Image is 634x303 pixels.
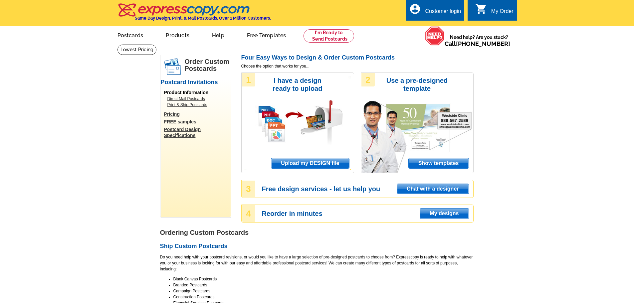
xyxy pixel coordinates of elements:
div: My Order [491,8,514,18]
p: Do you need help with your postcard revisions, or would you like to have a large selection of pre... [160,254,474,272]
h3: Free design services - let us help you [262,186,473,192]
a: Print & Ship Postcards [167,102,227,108]
a: Direct Mail Postcards [167,96,227,102]
a: shopping_cart My Order [475,7,514,16]
h1: Order Custom Postcards [185,58,231,72]
a: Postcard Design Specifications [164,126,231,138]
span: Upload my DESIGN file [271,158,349,168]
span: My designs [420,209,468,219]
h2: Ship Custom Postcards [160,243,474,250]
h2: Four Easy Ways to Design & Order Custom Postcards [241,54,474,62]
img: help [425,26,445,46]
a: Postcards [107,27,154,43]
div: 3 [242,181,255,197]
a: Chat with a designer [397,184,469,194]
h3: Use a pre-designed template [383,76,451,92]
div: Customer login [425,8,461,18]
h3: I have a design ready to upload [264,76,332,92]
h4: Same Day Design, Print, & Mail Postcards. Over 1 Million Customers. [135,16,271,21]
span: Need help? Are you stuck? [445,34,514,47]
a: account_circle Customer login [409,7,461,16]
li: Construction Postcards [173,294,474,300]
a: Free Templates [236,27,297,43]
span: Choose the option that works for you... [241,63,474,69]
li: Blank Canvas Postcards [173,276,474,282]
img: postcards.png [164,58,181,75]
span: Show templates [409,158,469,168]
div: 2 [361,73,375,86]
a: Help [201,27,235,43]
a: Same Day Design, Print, & Mail Postcards. Over 1 Million Customers. [117,8,271,21]
a: Products [155,27,200,43]
div: 1 [242,73,255,86]
span: Product Information [164,90,209,95]
span: Chat with a designer [397,184,468,194]
li: Branded Postcards [173,282,474,288]
h3: Reorder in minutes [262,211,473,217]
a: Pricing [164,111,231,117]
a: Show templates [408,158,469,169]
i: shopping_cart [475,3,487,15]
div: 4 [242,205,255,222]
a: My designs [420,208,469,219]
a: Upload my DESIGN file [271,158,349,169]
span: Call [445,40,510,47]
strong: Ordering Custom Postcards [160,229,249,236]
a: FREE samples [164,119,231,125]
i: account_circle [409,3,421,15]
li: Campaign Postcards [173,288,474,294]
h2: Postcard Invitations [161,79,231,86]
a: [PHONE_NUMBER] [456,40,510,47]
